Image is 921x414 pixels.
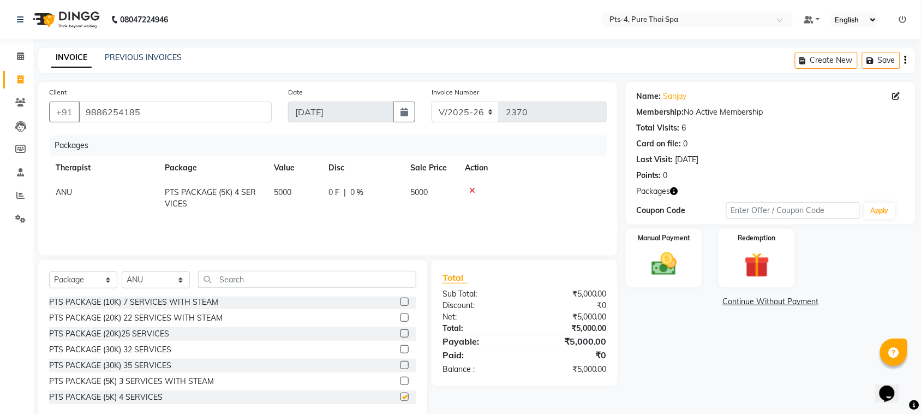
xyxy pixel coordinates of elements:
[663,170,668,181] div: 0
[628,296,913,307] a: Continue Without Payment
[637,186,671,197] span: Packages
[675,154,699,165] div: [DATE]
[328,187,339,198] span: 0 F
[267,156,322,180] th: Value
[458,156,607,180] th: Action
[434,335,525,348] div: Payable:
[684,138,688,150] div: 0
[434,311,525,323] div: Net:
[737,250,778,281] img: _gift.svg
[524,348,615,362] div: ₹0
[274,187,291,197] span: 5000
[637,122,680,134] div: Total Visits:
[638,233,690,243] label: Manual Payment
[726,202,860,219] input: Enter Offer / Coupon Code
[875,370,910,403] iframe: chat widget
[49,376,214,387] div: PTS PACKAGE (5K) 3 SERVICES WITH STEAM
[442,272,468,283] span: Total
[49,344,171,356] div: PTS PACKAGE (30K) 32 SERVICES
[56,187,72,197] span: ANU
[49,328,169,340] div: PTS PACKAGE (20K)25 SERVICES
[524,311,615,323] div: ₹5,000.00
[28,4,103,35] img: logo
[738,233,776,243] label: Redemption
[49,156,158,180] th: Therapist
[524,323,615,334] div: ₹5,000.00
[682,122,686,134] div: 6
[51,48,92,68] a: INVOICE
[434,364,525,375] div: Balance :
[524,364,615,375] div: ₹5,000.00
[79,102,272,122] input: Search by Name/Mobile/Email/Code
[637,91,661,102] div: Name:
[637,170,661,181] div: Points:
[524,300,615,311] div: ₹0
[105,52,182,62] a: PREVIOUS INVOICES
[49,392,163,403] div: PTS PACKAGE (5K) 4 SERVICES
[120,4,168,35] b: 08047224946
[404,156,458,180] th: Sale Price
[350,187,363,198] span: 0 %
[434,348,525,362] div: Paid:
[198,271,416,288] input: Search
[795,52,858,69] button: Create New
[432,87,479,97] label: Invoice Number
[524,335,615,348] div: ₹5,000.00
[158,156,267,180] th: Package
[434,288,525,300] div: Sub Total:
[663,91,687,102] a: Sanjay
[862,52,900,69] button: Save
[344,187,346,198] span: |
[49,297,218,308] div: PTS PACKAGE (10K) 7 SERVICES WITH STEAM
[288,87,303,97] label: Date
[524,288,615,300] div: ₹5,000.00
[165,187,256,209] span: PTS PACKAGE (5K) 4 SERVICES
[637,107,684,118] div: Membership:
[434,323,525,334] div: Total:
[410,187,428,197] span: 5000
[322,156,404,180] th: Disc
[637,205,726,216] div: Coupon Code
[50,135,615,156] div: Packages
[49,87,67,97] label: Client
[864,203,895,219] button: Apply
[49,360,171,371] div: PTS PACKAGE (30K) 35 SERVICES
[49,312,223,324] div: PTS PACKAGE (20K) 22 SERVICES WITH STEAM
[637,138,681,150] div: Card on file:
[637,154,673,165] div: Last Visit:
[644,250,685,279] img: _cash.svg
[637,107,905,118] div: No Active Membership
[49,102,80,122] button: +91
[434,300,525,311] div: Discount:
